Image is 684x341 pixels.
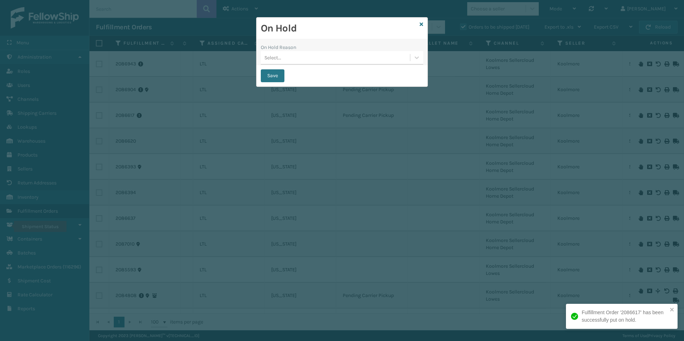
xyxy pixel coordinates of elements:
label: On Hold Reason [261,44,296,51]
button: Save [261,69,284,82]
div: Fulfillment Order '2086617' has been successfully put on hold. [582,309,668,324]
h2: On Hold [261,22,417,35]
button: close [670,307,675,313]
div: Select... [264,54,281,61]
